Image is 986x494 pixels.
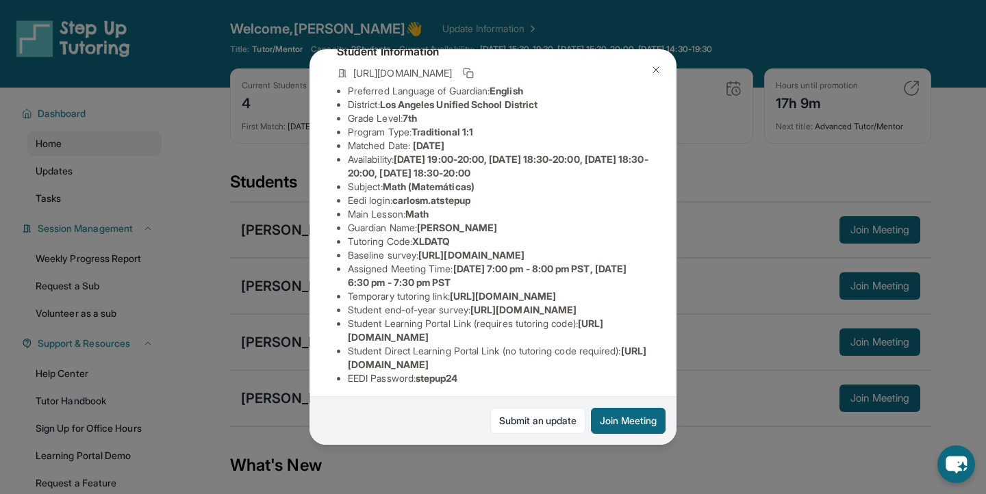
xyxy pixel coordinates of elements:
[348,317,649,344] li: Student Learning Portal Link (requires tutoring code) :
[348,180,649,194] li: Subject :
[348,235,649,248] li: Tutoring Code :
[348,194,649,207] li: Eedi login :
[337,43,649,60] h4: Student Information
[348,248,649,262] li: Baseline survey :
[591,408,666,434] button: Join Meeting
[490,408,585,434] a: Submit an update
[383,181,475,192] span: Math (Matemáticas)
[450,290,556,302] span: [URL][DOMAIN_NAME]
[348,262,649,289] li: Assigned Meeting Time :
[348,139,649,153] li: Matched Date:
[348,263,627,288] span: [DATE] 7:00 pm - 8:00 pm PST, [DATE] 6:30 pm - 7:30 pm PST
[348,344,649,372] li: Student Direct Learning Portal Link (no tutoring code required) :
[348,125,649,139] li: Program Type:
[348,153,649,180] li: Availability:
[348,207,649,221] li: Main Lesson :
[348,153,648,179] span: [DATE] 19:00-20:00, [DATE] 18:30-20:00, [DATE] 18:30-20:00, [DATE] 18:30-20:00
[650,64,661,75] img: Close Icon
[353,66,452,80] span: [URL][DOMAIN_NAME]
[470,304,577,315] span: [URL][DOMAIN_NAME]
[460,65,477,81] button: Copy link
[418,249,524,261] span: [URL][DOMAIN_NAME]
[348,98,649,112] li: District:
[412,235,450,247] span: XLDATQ
[348,84,649,98] li: Preferred Language of Guardian:
[348,303,649,317] li: Student end-of-year survey :
[348,221,649,235] li: Guardian Name :
[937,445,975,483] button: chat-button
[348,112,649,125] li: Grade Level:
[348,289,649,303] li: Temporary tutoring link :
[490,85,523,96] span: English
[412,126,473,138] span: Traditional 1:1
[348,372,649,385] li: EEDI Password :
[416,372,458,384] span: stepup24
[403,112,417,124] span: 7th
[417,222,497,233] span: [PERSON_NAME]
[413,140,444,151] span: [DATE]
[405,208,429,220] span: Math
[380,99,538,110] span: Los Angeles Unified School District
[392,194,470,206] span: carlosm.atstepup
